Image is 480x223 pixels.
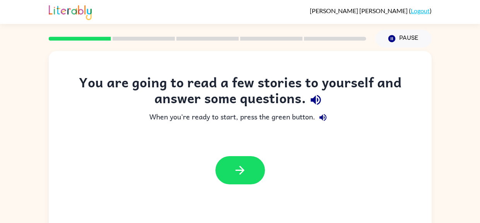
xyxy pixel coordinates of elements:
[310,7,409,14] span: [PERSON_NAME] [PERSON_NAME]
[310,7,432,14] div: ( )
[411,7,430,14] a: Logout
[376,30,432,48] button: Pause
[64,74,416,110] div: You are going to read a few stories to yourself and answer some questions.
[49,3,92,20] img: Literably
[64,110,416,125] div: When you're ready to start, press the green button.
